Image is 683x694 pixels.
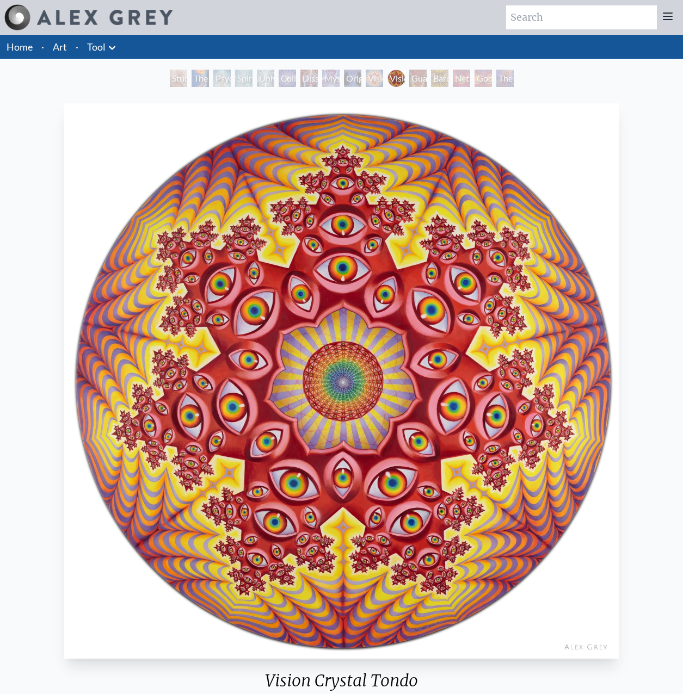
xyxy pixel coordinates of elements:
[87,39,106,54] a: Tool
[300,70,318,87] div: Dissectional Art for Tool's Lateralus CD
[192,70,209,87] div: The Torch
[279,70,296,87] div: Collective Vision
[257,70,274,87] div: Universal Mind Lattice
[366,70,383,87] div: Vision Crystal
[53,39,67,54] a: Art
[71,35,83,59] li: ·
[170,70,187,87] div: Study for the Great Turn
[235,70,253,87] div: Spiritual Energy System
[7,41,33,53] a: Home
[496,70,514,87] div: The Great Turn
[453,70,470,87] div: Net of Being
[37,35,48,59] li: ·
[431,70,448,87] div: Bardo Being
[344,70,361,87] div: Original Face
[387,70,405,87] div: Vision Crystal Tondo
[409,70,427,87] div: Guardian of Infinite Vision
[322,70,340,87] div: Mystic Eye
[506,5,657,29] input: Search
[213,70,231,87] div: Psychic Energy System
[64,103,618,659] img: Vision-Crystal-Tondo-2015-Alex-Grey-watermarked.jpg
[475,70,492,87] div: Godself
